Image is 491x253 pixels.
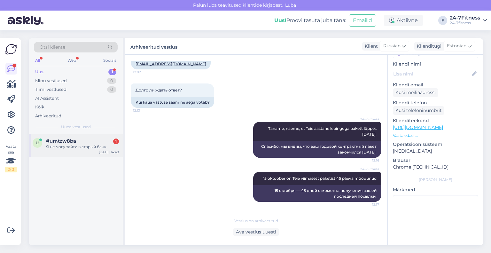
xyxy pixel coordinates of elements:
[61,124,91,130] span: Uued vestlused
[35,95,59,102] div: AI Assistent
[35,86,66,93] div: Tiimi vestlused
[66,56,77,65] div: Web
[136,61,206,66] a: [EMAIL_ADDRESS][DOMAIN_NAME]
[414,43,441,50] div: Klienditugi
[233,228,279,236] div: Ava vestlus uuesti
[450,20,480,26] div: 24-7fitness
[35,78,67,84] div: Minu vestlused
[393,141,478,148] p: Operatsioonisüsteem
[393,99,478,106] p: Kliendi telefon
[393,133,478,138] p: Vaata edasi ...
[362,43,378,50] div: Klient
[393,124,443,130] a: [URL][DOMAIN_NAME]
[393,61,478,67] p: Kliendi nimi
[40,44,65,51] span: Otsi kliente
[393,117,478,124] p: Klienditeekond
[355,158,379,163] span: 12:16
[349,14,376,27] button: Emailid
[384,15,423,26] div: Aktiivne
[133,108,157,113] span: 12:13
[393,177,478,183] div: [PERSON_NAME]
[393,148,478,154] p: [MEDICAL_DATA]
[107,78,116,84] div: 0
[5,144,17,172] div: Vaata siia
[36,140,39,145] span: u
[393,106,444,115] div: Küsi telefoninumbrit
[133,70,157,75] span: 12:02
[393,157,478,164] p: Brauser
[268,126,378,137] span: Täname, näeme, et Teie aastane lepinguga pakett lõppes [DATE].
[355,167,379,171] span: 24-7Fitness
[46,144,119,150] div: Я не могу зайти в старый банк
[131,97,214,108] div: Kui kaua vastuse saamine aega võtab?
[99,150,119,154] div: [DATE] 14:49
[263,176,377,181] span: 15 oktoober on Teie viimasest paketist 45 päeva möödunud
[35,104,44,110] div: Kõik
[274,17,286,23] b: Uus!
[393,82,478,88] p: Kliendi email
[102,56,118,65] div: Socials
[450,15,487,26] a: 24-7Fitness24-7fitness
[108,69,116,75] div: 1
[136,88,182,92] span: Долго ли ждать ответ?
[383,43,401,50] span: Russian
[130,42,177,51] label: Arhiveeritud vestlus
[35,113,61,119] div: Arhiveeritud
[438,16,447,25] div: F
[274,17,346,24] div: Proovi tasuta juba täna:
[393,186,478,193] p: Märkmed
[393,70,471,77] input: Lisa nimi
[283,2,298,8] span: Luba
[5,167,17,172] div: 2 / 3
[450,15,480,20] div: 24-7Fitness
[253,185,381,202] div: 15 октября — 45 дней с момента получения вашей последней посылки.
[46,138,76,144] span: #umtzw8ba
[113,138,119,144] div: 1
[253,141,381,158] div: Спасибо, мы видим, что ваш годовой контрактный пакет закончился [DATE].
[447,43,466,50] span: Estonian
[393,88,438,97] div: Küsi meiliaadressi
[34,56,41,65] div: All
[393,164,478,170] p: Chrome [TECHNICAL_ID]
[234,218,278,224] span: Vestlus on arhiveeritud
[355,202,379,207] span: 12:17
[5,43,17,55] img: Askly Logo
[355,117,379,122] span: 24-7Fitness
[107,86,116,93] div: 0
[35,69,43,75] div: Uus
